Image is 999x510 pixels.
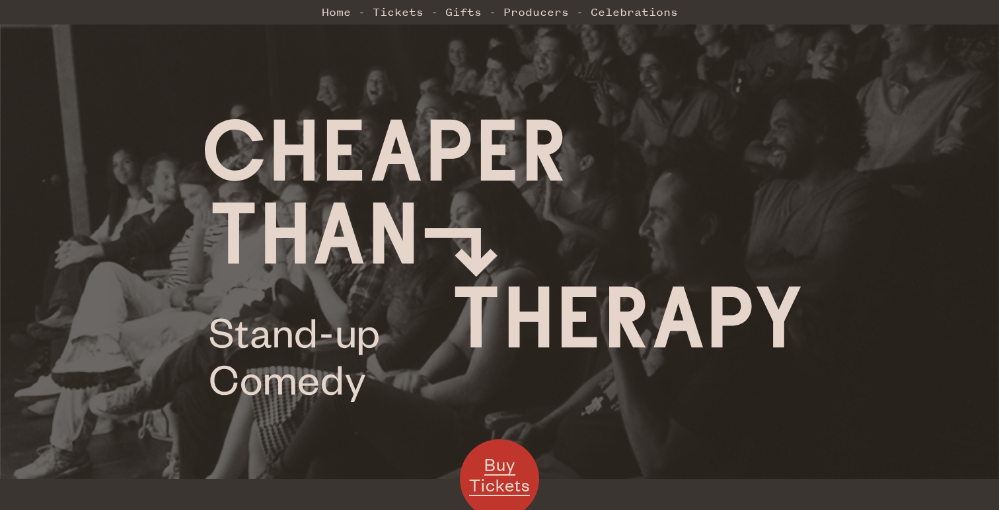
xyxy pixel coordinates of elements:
[205,119,800,402] img: Cheaper Than Therapy logo
[469,453,530,496] span: Buy Tickets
